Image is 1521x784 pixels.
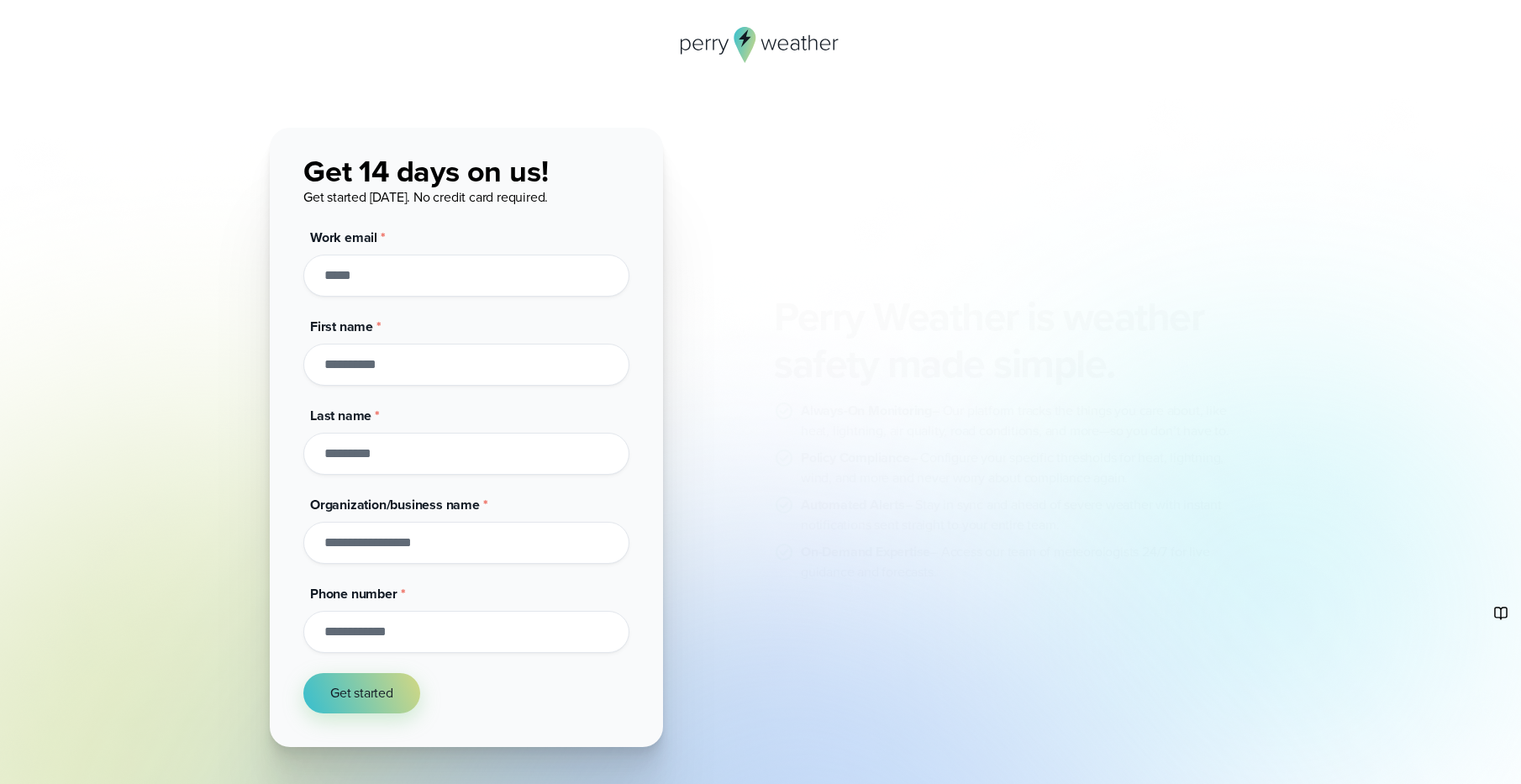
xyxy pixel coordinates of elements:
[310,317,373,336] span: First name
[310,584,397,603] span: Phone number
[310,406,371,425] span: Last name
[303,673,420,713] button: Get started
[310,495,480,514] span: Organization/business name
[303,149,548,193] span: Get 14 days on us!
[303,187,548,207] span: Get started [DATE]. No credit card required.
[310,228,377,247] span: Work email
[330,683,393,703] span: Get started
